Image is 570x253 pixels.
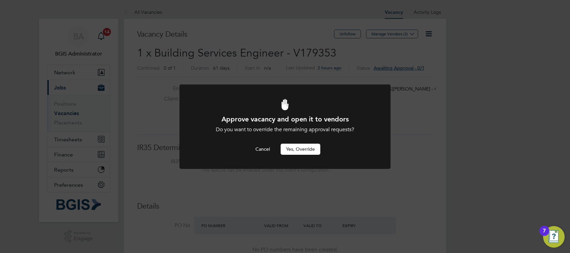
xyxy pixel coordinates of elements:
[543,226,565,248] button: Open Resource Center, 7 new notifications
[281,144,320,154] button: Yes, Override
[543,231,546,240] div: 7
[198,115,372,123] h1: Approve vacancy and open it to vendors
[250,144,275,154] button: Cancel
[216,126,354,133] span: Do you want to override the remaining approval requests?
